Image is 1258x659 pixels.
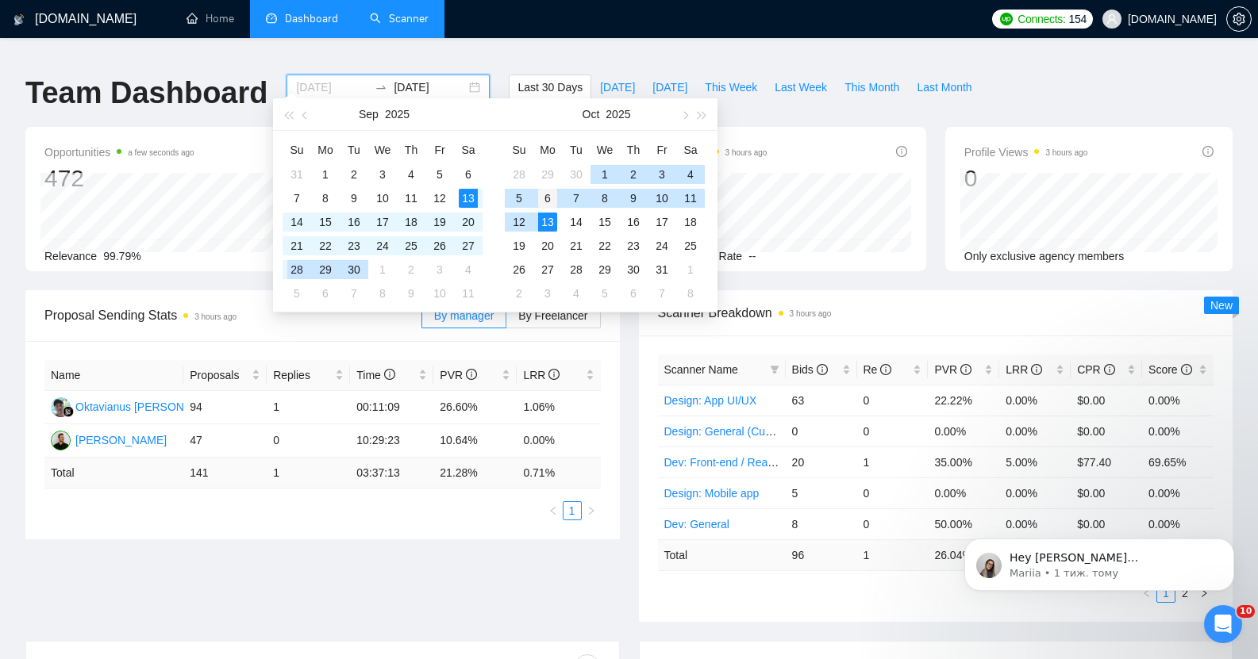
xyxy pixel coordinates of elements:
[454,234,483,258] td: 2025-09-27
[1045,148,1087,157] time: 3 hours ago
[786,385,857,416] td: 63
[287,284,306,303] div: 5
[13,7,25,33] img: logo
[681,284,700,303] div: 8
[373,284,392,303] div: 8
[454,282,483,305] td: 2025-10-11
[857,416,929,446] td: 0
[344,189,364,208] div: 9
[183,391,267,424] td: 94
[283,282,311,305] td: 2025-10-05
[591,258,619,282] td: 2025-10-29
[676,234,705,258] td: 2025-10-25
[505,163,533,186] td: 2025-09-28
[1210,299,1233,312] span: New
[430,213,449,232] div: 19
[370,12,429,25] a: searchScanner
[505,137,533,163] th: Su
[606,98,630,130] button: 2025
[350,391,433,424] td: 00:11:09
[533,186,562,210] td: 2025-10-06
[591,210,619,234] td: 2025-10-15
[283,258,311,282] td: 2025-09-28
[652,260,671,279] div: 31
[562,234,591,258] td: 2025-10-21
[664,518,729,531] a: Dev: General
[373,165,392,184] div: 3
[340,186,368,210] td: 2025-09-09
[587,506,596,515] span: right
[648,258,676,282] td: 2025-10-31
[368,210,397,234] td: 2025-09-17
[368,234,397,258] td: 2025-09-24
[340,234,368,258] td: 2025-09-23
[51,397,71,417] img: OO
[786,416,857,446] td: 0
[505,258,533,282] td: 2025-10-26
[533,258,562,282] td: 2025-10-27
[425,163,454,186] td: 2025-09-05
[775,79,827,96] span: Last Week
[896,146,907,157] span: info-circle
[624,213,643,232] div: 16
[652,189,671,208] div: 10
[433,391,517,424] td: 26.60%
[928,385,999,416] td: 22.22%
[1077,363,1114,376] span: CPR
[676,137,705,163] th: Sa
[548,369,560,380] span: info-circle
[652,213,671,232] div: 17
[316,260,335,279] div: 29
[1148,363,1191,376] span: Score
[908,75,980,100] button: Last Month
[1204,605,1242,643] iframe: Intercom live chat
[187,12,234,25] a: homeHome
[652,236,671,255] div: 24
[397,282,425,305] td: 2025-10-09
[368,137,397,163] th: We
[283,234,311,258] td: 2025-09-21
[567,236,586,255] div: 21
[75,431,167,449] div: [PERSON_NAME]
[619,282,648,305] td: 2025-11-06
[510,260,529,279] div: 26
[344,236,364,255] div: 23
[517,79,583,96] span: Last 30 Days
[619,210,648,234] td: 2025-10-16
[624,236,643,255] div: 23
[128,148,194,157] time: a few seconds ago
[340,137,368,163] th: Tu
[928,416,999,446] td: 0.00%
[533,210,562,234] td: 2025-10-13
[1000,13,1013,25] img: upwork-logo.png
[538,260,557,279] div: 27
[1237,605,1255,618] span: 10
[999,385,1071,416] td: 0.00%
[533,137,562,163] th: Mo
[510,284,529,303] div: 2
[648,186,676,210] td: 2025-10-10
[344,213,364,232] div: 16
[567,213,586,232] div: 14
[517,391,600,424] td: 1.06%
[1106,13,1118,25] span: user
[857,385,929,416] td: 0
[430,189,449,208] div: 12
[430,165,449,184] div: 5
[103,250,140,262] span: 99.79%
[619,258,648,282] td: 2025-10-30
[960,364,971,375] span: info-circle
[384,369,395,380] span: info-circle
[373,260,392,279] div: 1
[51,400,252,412] a: OOOktavianus [PERSON_NAME] Tape
[425,186,454,210] td: 2025-09-12
[340,282,368,305] td: 2025-10-07
[591,282,619,305] td: 2025-11-05
[509,75,591,100] button: Last 30 Days
[283,163,311,186] td: 2025-08-31
[402,236,421,255] div: 25
[1104,364,1115,375] span: info-circle
[434,309,494,322] span: By manager
[311,234,340,258] td: 2025-09-22
[567,284,586,303] div: 4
